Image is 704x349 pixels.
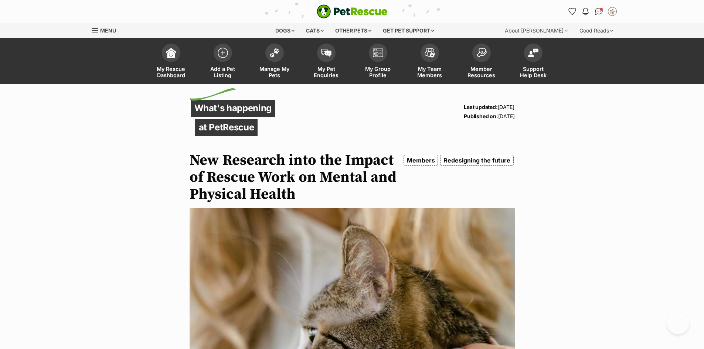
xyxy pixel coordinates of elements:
p: [DATE] [464,102,514,112]
a: Menu [92,23,121,37]
img: team-members-icon-5396bd8760b3fe7c0b43da4ab00e1e3bb1a5d9ba89233759b79545d2d3fc5d0d.svg [425,48,435,58]
span: Add a Pet Listing [206,66,239,78]
img: logo-e224e6f780fb5917bec1dbf3a21bbac754714ae5b6737aabdf751b685950b380.svg [317,4,388,18]
h1: New Research into the Impact of Rescue Work on Mental and Physical Health [190,152,401,203]
span: Member Resources [465,66,498,78]
a: Add a Pet Listing [197,40,249,84]
a: Conversations [593,6,605,17]
a: My Rescue Dashboard [145,40,197,84]
img: decorative flick [190,88,236,101]
a: My Group Profile [352,40,404,84]
a: My Team Members [404,40,456,84]
img: chat-41dd97257d64d25036548639549fe6c8038ab92f7586957e7f3b1b290dea8141.svg [595,8,603,15]
div: Dogs [270,23,300,38]
a: Support Help Desk [507,40,559,84]
img: member-resources-icon-8e73f808a243e03378d46382f2149f9095a855e16c252ad45f914b54edf8863c.svg [476,48,487,58]
span: Support Help Desk [517,66,550,78]
button: My account [606,6,618,17]
span: My Team Members [413,66,446,78]
img: dashboard-icon-eb2f2d2d3e046f16d808141f083e7271f6b2e854fb5c12c21221c1fb7104beca.svg [166,48,176,58]
img: manage-my-pets-icon-02211641906a0b7f246fdf0571729dbe1e7629f14944591b6c1af311fb30b64b.svg [269,48,280,58]
img: notifications-46538b983faf8c2785f20acdc204bb7945ddae34d4c08c2a6579f10ce5e182be.svg [582,8,588,15]
a: Favourites [567,6,578,17]
div: Get pet support [378,23,439,38]
img: group-profile-icon-3fa3cf56718a62981997c0bc7e787c4b2cf8bcc04b72c1350f741eb67cf2f40e.svg [373,48,383,57]
img: pet-enquiries-icon-7e3ad2cf08bfb03b45e93fb7055b45f3efa6380592205ae92323e6603595dc1f.svg [321,49,331,57]
p: at PetRescue [195,119,258,136]
img: add-pet-listing-icon-0afa8454b4691262ce3f59096e99ab1cd57d4a30225e0717b998d2c9b9846f56.svg [218,48,228,58]
ul: Account quick links [567,6,618,17]
div: About [PERSON_NAME] [500,23,573,38]
span: My Group Profile [361,66,395,78]
a: Members [404,155,438,166]
div: Good Reads [574,23,618,38]
span: Menu [100,27,116,34]
a: PetRescue [317,4,388,18]
p: What's happening [191,100,276,117]
div: Other pets [330,23,377,38]
button: Notifications [580,6,592,17]
p: [DATE] [464,112,514,121]
img: help-desk-icon-fdf02630f3aa405de69fd3d07c3f3aa587a6932b1a1747fa1d2bba05be0121f9.svg [528,48,538,57]
iframe: Help Scout Beacon - Open [667,312,689,334]
strong: Published on: [464,113,498,119]
div: Cats [301,23,329,38]
a: Manage My Pets [249,40,300,84]
a: My Pet Enquiries [300,40,352,84]
a: Redesigning the future [440,155,513,166]
span: My Rescue Dashboard [154,66,188,78]
img: Muswellbrook Animal Shelter profile pic [609,8,616,15]
strong: Last updated: [464,104,497,110]
span: My Pet Enquiries [310,66,343,78]
a: Member Resources [456,40,507,84]
span: Manage My Pets [258,66,291,78]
